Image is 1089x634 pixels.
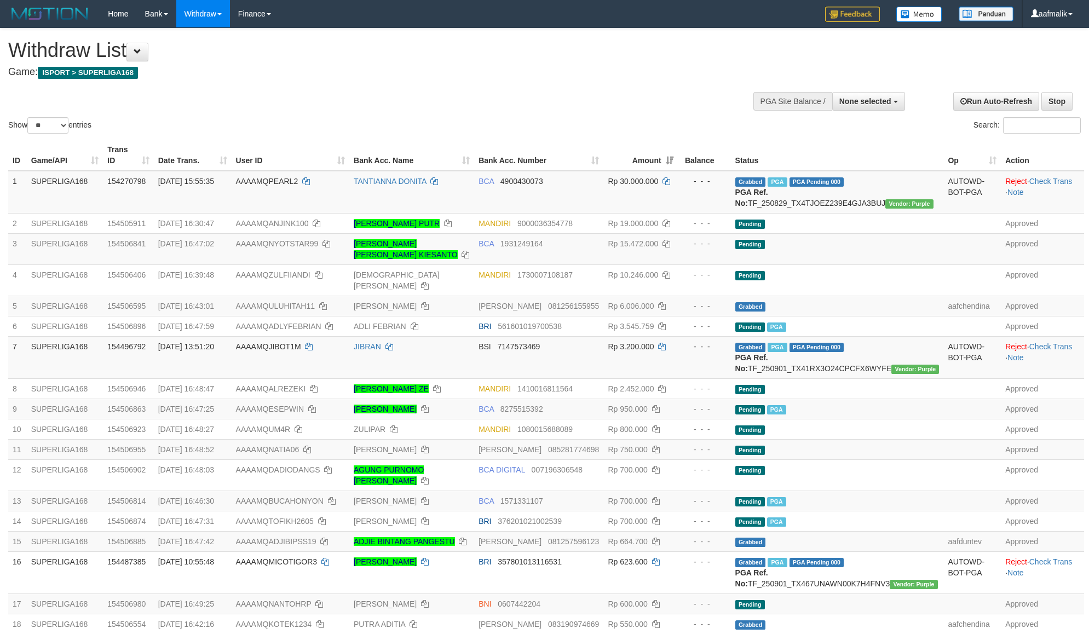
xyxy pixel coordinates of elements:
span: [DATE] 16:48:03 [158,465,214,474]
span: 154506863 [107,405,146,413]
span: 154487385 [107,557,146,566]
span: [PERSON_NAME] [479,620,541,629]
span: [DATE] 16:30:47 [158,219,214,228]
span: AAAAMQPEARL2 [236,177,298,186]
span: AAAAMQADJIBIPSS19 [236,537,316,546]
span: Rp 30.000.000 [608,177,658,186]
span: AAAAMQNATIA06 [236,445,299,454]
span: 154506896 [107,322,146,331]
td: Approved [1001,491,1084,511]
span: 154506406 [107,270,146,279]
td: 9 [8,399,27,419]
span: Grabbed [735,620,766,630]
th: ID [8,140,27,171]
span: 154270798 [107,177,146,186]
td: Approved [1001,378,1084,399]
div: - - - [682,383,727,394]
span: Rp 623.600 [608,557,647,566]
span: Rp 700.000 [608,465,647,474]
td: AUTOWD-BOT-PGA [943,551,1001,593]
span: 154506923 [107,425,146,434]
img: Feedback.jpg [825,7,880,22]
span: Rp 950.000 [608,405,647,413]
td: Approved [1001,459,1084,491]
span: Copy 376201021002539 to clipboard [498,517,562,526]
span: Vendor URL: https://trx4.1velocity.biz [891,365,939,374]
a: Reject [1005,342,1027,351]
span: [DATE] 16:47:59 [158,322,214,331]
td: SUPERLIGA168 [27,531,103,551]
span: Vendor URL: https://trx4.1velocity.biz [885,199,933,209]
span: 154506814 [107,497,146,505]
td: 12 [8,459,27,491]
span: Marked by aafandaneth [767,497,786,506]
span: MANDIRI [479,219,511,228]
span: [DATE] 16:47:25 [158,405,214,413]
span: [DATE] 10:55:48 [158,557,214,566]
div: - - - [682,495,727,506]
td: SUPERLIGA168 [27,593,103,614]
span: [DATE] 16:48:47 [158,384,214,393]
span: AAAAMQJIBOT1M [236,342,301,351]
td: · · [1001,551,1084,593]
div: - - - [682,238,727,249]
span: [DATE] 16:48:27 [158,425,214,434]
a: Check Trans [1029,177,1073,186]
span: 154506554 [107,620,146,629]
span: Grabbed [735,177,766,187]
input: Search: [1003,117,1081,134]
th: Balance [678,140,731,171]
td: Approved [1001,439,1084,459]
div: - - - [682,424,727,435]
a: TANTIANNA DONITA [354,177,427,186]
span: BCA [479,239,494,248]
td: Approved [1001,531,1084,551]
td: AUTOWD-BOT-PGA [943,336,1001,378]
span: Pending [735,466,765,475]
span: [DATE] 16:47:42 [158,537,214,546]
td: · · [1001,336,1084,378]
span: AAAAMQNANTOHRP [236,600,312,608]
span: AAAAMQUM4R [236,425,291,434]
div: - - - [682,619,727,630]
span: Rp 800.000 [608,425,647,434]
th: Date Trans.: activate to sort column ascending [154,140,232,171]
span: Rp 550.000 [608,620,647,629]
span: Marked by aafsoycanthlai [767,322,786,332]
td: SUPERLIGA168 [27,316,103,336]
span: Pending [735,446,765,455]
div: - - - [682,301,727,312]
span: Vendor URL: https://trx4.1velocity.biz [890,580,937,589]
div: - - - [682,444,727,455]
th: Amount: activate to sort column ascending [603,140,677,171]
span: [PERSON_NAME] [479,445,541,454]
th: Bank Acc. Number: activate to sort column ascending [474,140,603,171]
span: Copy 083190974669 to clipboard [548,620,599,629]
span: BRI [479,322,491,331]
span: BSI [479,342,491,351]
span: ISPORT > SUPERLIGA168 [38,67,138,79]
td: 4 [8,264,27,296]
span: 154505911 [107,219,146,228]
td: Approved [1001,419,1084,439]
div: - - - [682,464,727,475]
span: Marked by aafsoumeymey [768,343,787,352]
span: 154496792 [107,342,146,351]
span: 154506902 [107,465,146,474]
span: AAAAMQALREZEKI [236,384,306,393]
span: Copy 081256155955 to clipboard [548,302,599,310]
span: Copy 081257596123 to clipboard [548,537,599,546]
a: Note [1007,353,1024,362]
td: Approved [1001,316,1084,336]
span: Copy 1410016811564 to clipboard [517,384,573,393]
span: [DATE] 13:51:20 [158,342,214,351]
span: Pending [735,271,765,280]
span: [DATE] 16:49:25 [158,600,214,608]
span: Pending [735,600,765,609]
td: SUPERLIGA168 [27,171,103,214]
span: Copy 9000036354778 to clipboard [517,219,573,228]
div: PGA Site Balance / [753,92,832,111]
span: Rp 2.452.000 [608,384,654,393]
span: Rp 3.200.000 [608,342,654,351]
span: Copy 0607442204 to clipboard [498,600,540,608]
